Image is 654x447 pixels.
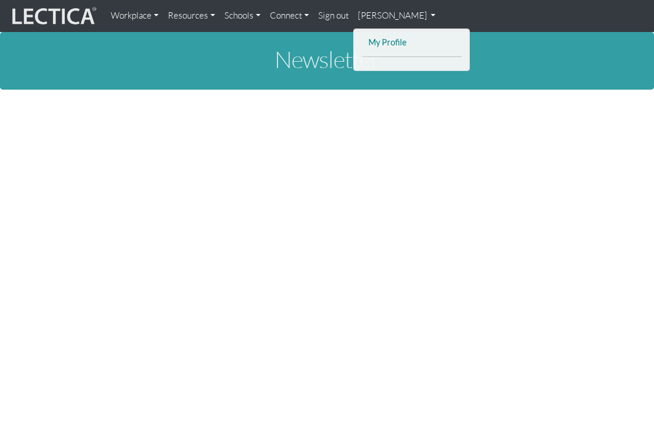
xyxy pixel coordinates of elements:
[9,5,97,27] img: lecticalive
[163,5,220,27] a: Resources
[56,47,598,72] h1: Newsletter
[314,5,353,27] a: Sign out
[353,5,441,27] a: [PERSON_NAME]
[365,36,459,50] a: My Profile
[220,5,265,27] a: Schools
[106,5,163,27] a: Workplace
[265,5,314,27] a: Connect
